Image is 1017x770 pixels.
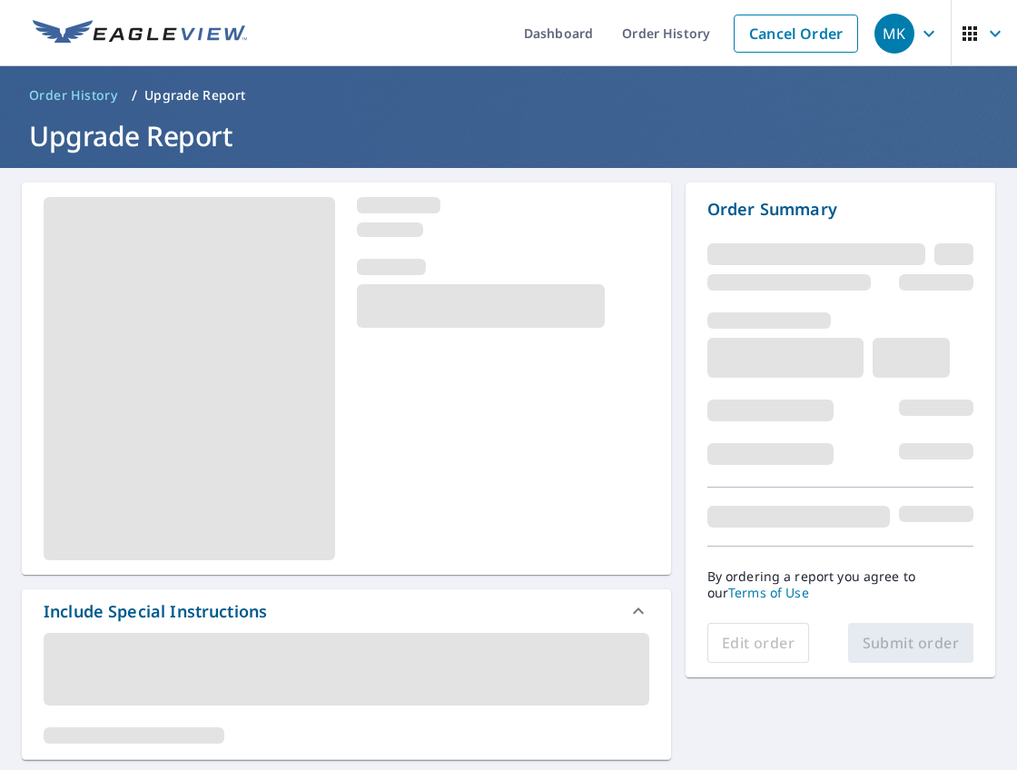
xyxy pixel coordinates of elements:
h1: Upgrade Report [22,117,995,154]
li: / [132,84,137,106]
p: By ordering a report you agree to our [707,568,973,601]
div: MK [874,14,914,54]
p: Order Summary [707,197,973,222]
a: Cancel Order [734,15,858,53]
div: Include Special Instructions [44,599,267,624]
a: Terms of Use [728,584,809,601]
span: Order History [29,86,117,104]
img: EV Logo [33,20,247,47]
p: Upgrade Report [144,86,245,104]
div: Include Special Instructions [22,589,671,633]
nav: breadcrumb [22,81,995,110]
a: Order History [22,81,124,110]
